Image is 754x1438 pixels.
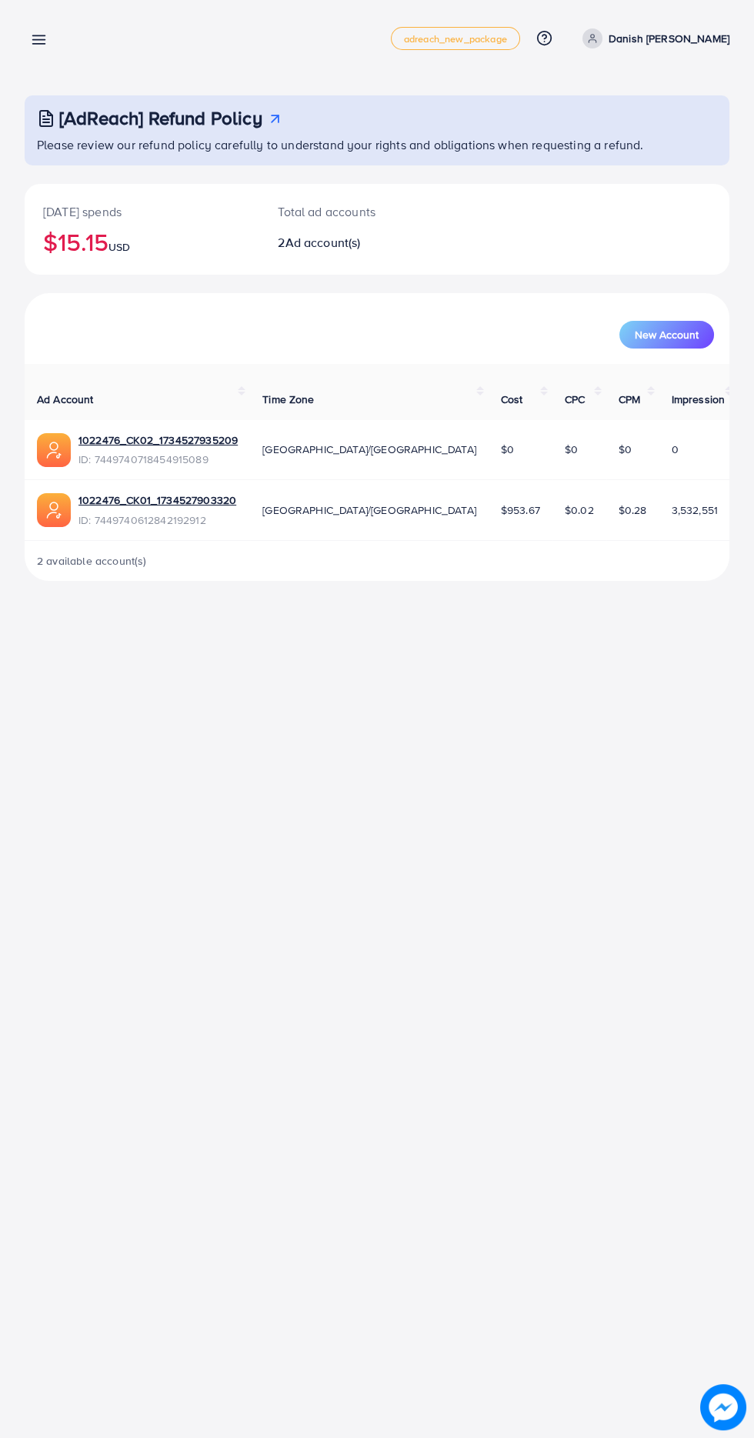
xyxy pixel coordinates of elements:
span: $0 [501,442,514,457]
h2: $15.15 [43,227,241,256]
span: $0.28 [619,502,647,518]
p: [DATE] spends [43,202,241,221]
p: Please review our refund policy carefully to understand your rights and obligations when requesti... [37,135,720,154]
span: $953.67 [501,502,540,518]
span: [GEOGRAPHIC_DATA]/[GEOGRAPHIC_DATA] [262,502,476,518]
a: Danish [PERSON_NAME] [576,28,729,48]
span: [GEOGRAPHIC_DATA]/[GEOGRAPHIC_DATA] [262,442,476,457]
p: Total ad accounts [278,202,417,221]
h3: [AdReach] Refund Policy [59,107,262,129]
span: CPC [565,392,585,407]
img: image [700,1384,746,1430]
span: 3,532,551 [672,502,718,518]
span: ID: 7449740718454915089 [78,452,238,467]
span: $0 [565,442,578,457]
a: adreach_new_package [391,27,520,50]
h2: 2 [278,235,417,250]
a: 1022476_CK02_1734527935209 [78,432,238,448]
span: 0 [672,442,679,457]
span: Impression [672,392,726,407]
img: ic-ads-acc.e4c84228.svg [37,493,71,527]
span: Ad account(s) [285,234,361,251]
span: CPM [619,392,640,407]
span: ID: 7449740612842192912 [78,512,236,528]
img: ic-ads-acc.e4c84228.svg [37,433,71,467]
span: USD [108,239,130,255]
button: New Account [619,321,714,349]
span: Cost [501,392,523,407]
span: $0 [619,442,632,457]
span: adreach_new_package [404,34,507,44]
span: 2 available account(s) [37,553,147,569]
a: 1022476_CK01_1734527903320 [78,492,236,508]
p: Danish [PERSON_NAME] [609,29,729,48]
span: Ad Account [37,392,94,407]
span: $0.02 [565,502,594,518]
span: Time Zone [262,392,314,407]
span: New Account [635,329,699,340]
